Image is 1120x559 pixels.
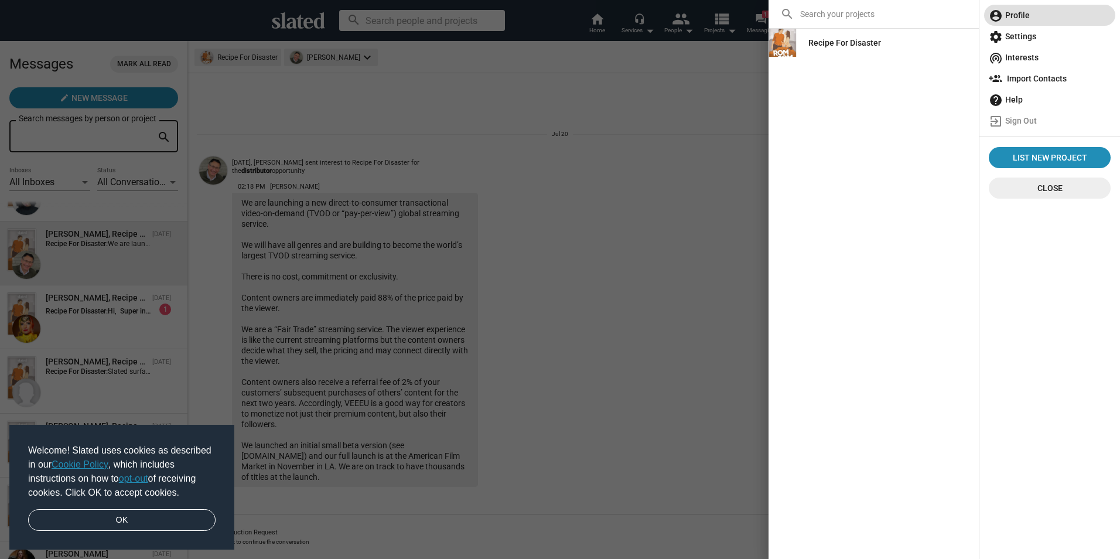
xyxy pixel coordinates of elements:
[984,47,1115,68] a: Interests
[993,147,1106,168] span: List New Project
[780,7,794,21] mat-icon: search
[989,51,1003,65] mat-icon: wifi_tethering
[989,114,1003,128] mat-icon: exit_to_app
[989,93,1003,107] mat-icon: help
[52,459,108,469] a: Cookie Policy
[989,30,1003,44] mat-icon: settings
[989,110,1111,131] span: Sign Out
[984,26,1115,47] a: Settings
[998,178,1101,199] span: Close
[9,425,234,550] div: cookieconsent
[28,444,216,500] span: Welcome! Slated uses cookies as described in our , which includes instructions on how to of recei...
[769,29,797,57] img: Recipe For Disaster
[989,147,1111,168] a: List New Project
[808,32,881,53] div: Recipe For Disaster
[984,5,1115,26] a: Profile
[989,47,1111,68] span: Interests
[984,68,1115,89] a: Import Contacts
[989,9,1003,23] mat-icon: account_circle
[799,32,890,53] a: Recipe For Disaster
[989,26,1111,47] span: Settings
[28,509,216,531] a: dismiss cookie message
[989,68,1111,89] span: Import Contacts
[989,5,1111,26] span: Profile
[119,473,148,483] a: opt-out
[984,89,1115,110] a: Help
[989,178,1111,199] button: Close
[984,110,1115,131] a: Sign Out
[989,89,1111,110] span: Help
